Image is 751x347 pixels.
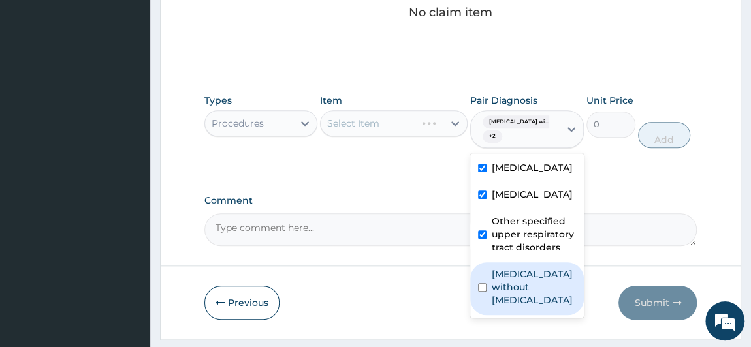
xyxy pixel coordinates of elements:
[68,73,219,90] div: Chat with us now
[204,195,697,206] label: Comment
[492,161,573,174] label: [MEDICAL_DATA]
[483,115,555,128] span: [MEDICAL_DATA] wi...
[214,7,246,38] div: Minimize live chat window
[204,95,232,106] label: Types
[212,117,264,130] div: Procedures
[470,94,537,107] label: Pair Diagnosis
[7,219,249,264] textarea: Type your message and hit 'Enter'
[586,94,633,107] label: Unit Price
[76,95,180,227] span: We're online!
[618,286,697,320] button: Submit
[492,267,576,307] label: [MEDICAL_DATA] without [MEDICAL_DATA]
[320,94,342,107] label: Item
[24,65,53,98] img: d_794563401_company_1708531726252_794563401
[638,122,690,148] button: Add
[204,286,280,320] button: Previous
[483,130,502,143] span: + 2
[492,188,573,201] label: [MEDICAL_DATA]
[492,215,576,254] label: Other specified upper respiratory tract disorders
[409,6,492,19] p: No claim item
